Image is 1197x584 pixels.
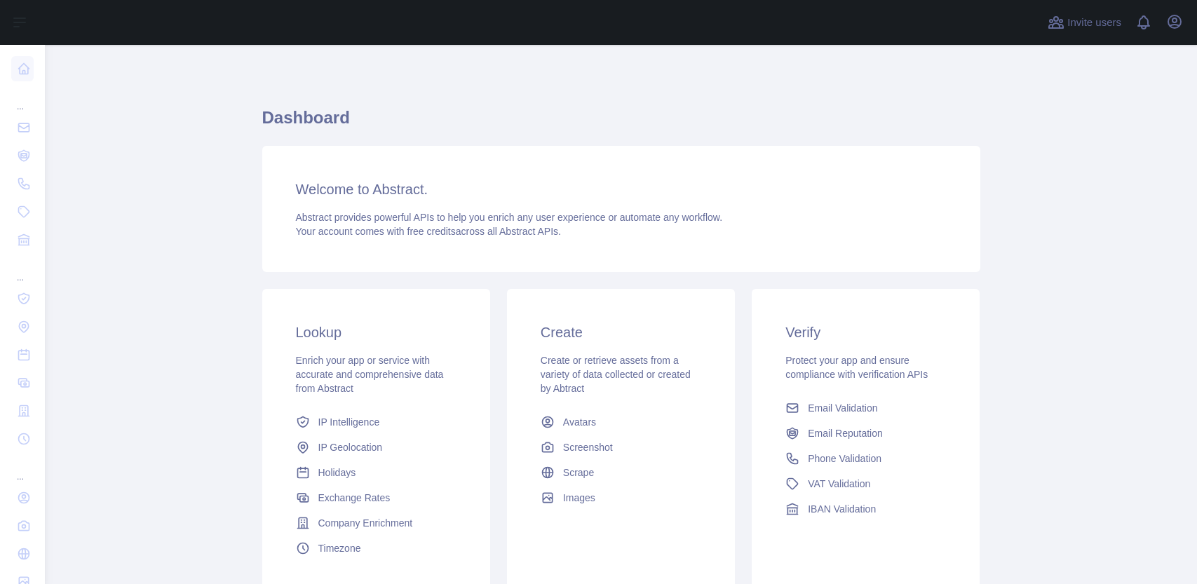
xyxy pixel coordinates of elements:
a: Email Validation [780,395,952,421]
h1: Dashboard [262,107,980,140]
a: IP Intelligence [290,409,462,435]
span: Your account comes with across all Abstract APIs. [296,226,561,237]
a: Screenshot [535,435,707,460]
span: Email Reputation [808,426,883,440]
span: Screenshot [563,440,613,454]
div: ... [11,454,34,482]
span: Email Validation [808,401,877,415]
h3: Welcome to Abstract. [296,179,947,199]
span: IP Intelligence [318,415,380,429]
button: Invite users [1045,11,1124,34]
span: free credits [407,226,456,237]
h3: Create [541,322,701,342]
span: Protect your app and ensure compliance with verification APIs [785,355,928,380]
div: ... [11,255,34,283]
a: Exchange Rates [290,485,462,510]
span: Images [563,491,595,505]
span: Avatars [563,415,596,429]
a: Scrape [535,460,707,485]
h3: Lookup [296,322,457,342]
span: Abstract provides powerful APIs to help you enrich any user experience or automate any workflow. [296,212,723,223]
a: IBAN Validation [780,496,952,522]
a: Company Enrichment [290,510,462,536]
span: Enrich your app or service with accurate and comprehensive data from Abstract [296,355,444,394]
a: Avatars [535,409,707,435]
a: Holidays [290,460,462,485]
span: IBAN Validation [808,502,876,516]
a: VAT Validation [780,471,952,496]
span: Exchange Rates [318,491,391,505]
span: Phone Validation [808,451,881,466]
a: Email Reputation [780,421,952,446]
span: Invite users [1067,15,1121,31]
a: IP Geolocation [290,435,462,460]
a: Images [535,485,707,510]
a: Timezone [290,536,462,561]
a: Phone Validation [780,446,952,471]
span: VAT Validation [808,477,870,491]
span: Timezone [318,541,361,555]
span: Create or retrieve assets from a variety of data collected or created by Abtract [541,355,691,394]
span: Company Enrichment [318,516,413,530]
h3: Verify [785,322,946,342]
div: ... [11,84,34,112]
span: Holidays [318,466,356,480]
span: IP Geolocation [318,440,383,454]
span: Scrape [563,466,594,480]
